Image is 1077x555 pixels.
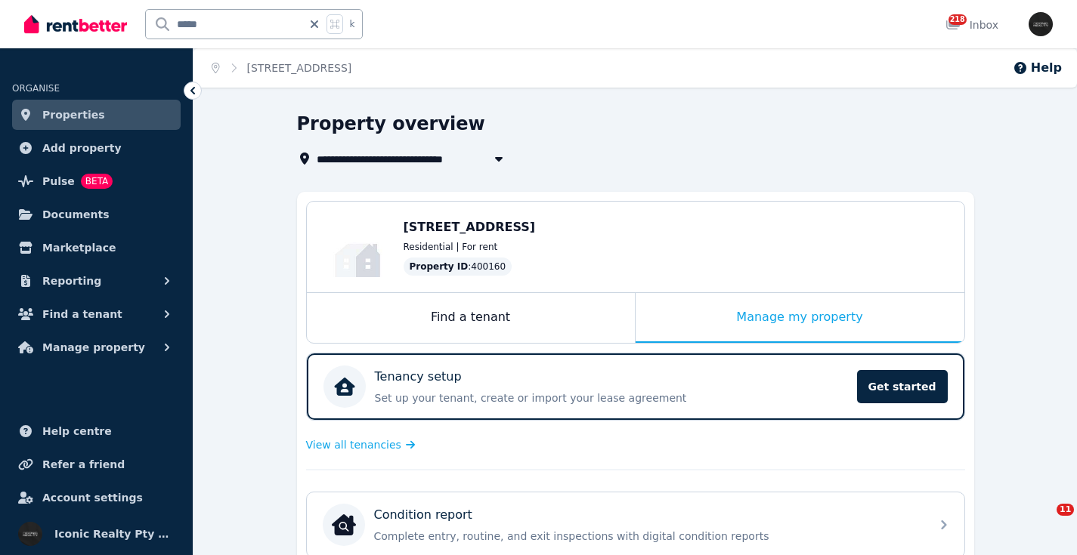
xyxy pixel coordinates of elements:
[1057,504,1074,516] span: 11
[12,332,181,362] button: Manage property
[12,416,181,446] a: Help centre
[404,241,498,253] span: Residential | For rent
[42,305,122,323] span: Find a tenant
[375,368,462,386] p: Tenancy setup
[949,14,967,25] span: 218
[42,139,122,157] span: Add property
[42,422,112,440] span: Help centre
[12,299,181,329] button: Find a tenant
[24,13,127,35] img: RentBetter
[42,272,101,290] span: Reporting
[12,449,181,479] a: Refer a friend
[410,261,469,273] span: Property ID
[374,506,472,524] p: Condition report
[193,48,370,88] nav: Breadcrumb
[81,174,113,189] span: BETA
[42,172,75,190] span: Pulse
[307,293,635,343] div: Find a tenant
[374,529,921,544] p: Complete entry, routine, and exit inspections with digital condition reports
[42,489,143,507] span: Account settings
[42,106,105,124] span: Properties
[636,293,964,343] div: Manage my property
[1026,504,1062,540] iframe: Intercom live chat
[306,437,401,452] span: View all tenancies
[1029,12,1053,36] img: Iconic Realty Pty Ltd
[307,353,964,420] a: Tenancy setupSet up your tenant, create or import your lease agreementGet started
[375,390,848,405] p: Set up your tenant, create or import your lease agreement
[12,199,181,230] a: Documents
[857,370,948,403] span: Get started
[12,483,181,513] a: Account settings
[18,522,42,546] img: Iconic Realty Pty Ltd
[12,266,181,296] button: Reporting
[297,112,485,136] h1: Property overview
[349,18,354,30] span: k
[945,17,998,32] div: Inbox
[42,205,110,224] span: Documents
[404,220,536,234] span: [STREET_ADDRESS]
[12,166,181,196] a: PulseBETA
[12,83,60,94] span: ORGANISE
[247,62,352,74] a: [STREET_ADDRESS]
[332,513,356,537] img: Condition report
[1013,59,1062,77] button: Help
[54,525,175,543] span: Iconic Realty Pty Ltd
[306,437,416,452] a: View all tenancies
[12,100,181,130] a: Properties
[42,455,125,473] span: Refer a friend
[12,233,181,263] a: Marketplace
[12,133,181,163] a: Add property
[404,257,512,276] div: : 400160
[42,239,116,257] span: Marketplace
[42,338,145,356] span: Manage property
